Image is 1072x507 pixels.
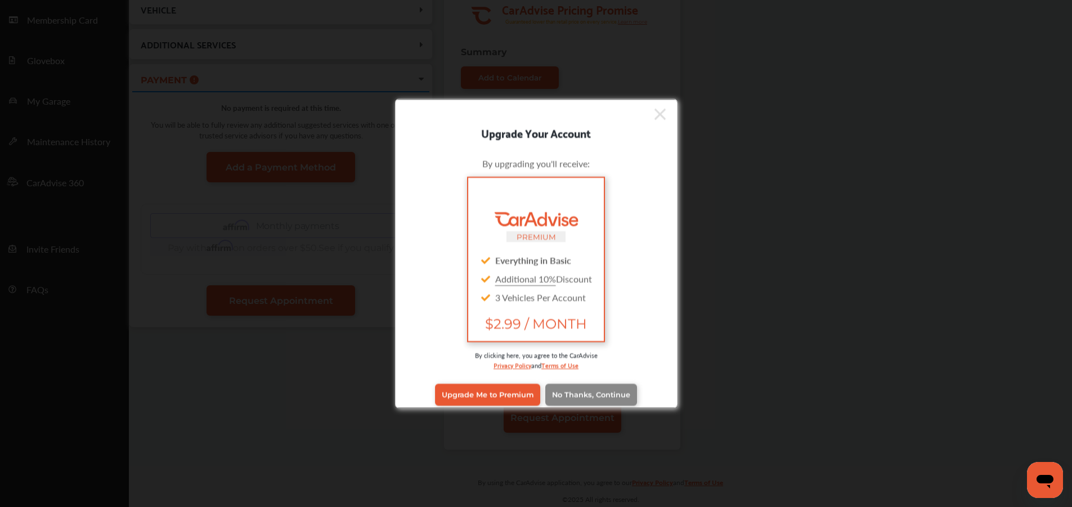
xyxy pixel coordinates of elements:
[494,359,531,370] a: Privacy Policy
[517,232,556,241] small: PREMIUM
[495,253,571,266] strong: Everything in Basic
[477,288,594,306] div: 3 Vehicles Per Account
[541,359,578,370] a: Terms of Use
[477,315,594,331] span: $2.99 / MONTH
[435,384,540,405] a: Upgrade Me to Premium
[412,350,660,381] div: By clicking here, you agree to the CarAdvise and
[442,391,533,399] span: Upgrade Me to Premium
[545,384,637,405] a: No Thanks, Continue
[1027,462,1063,498] iframe: Button to launch messaging window
[396,123,677,141] div: Upgrade Your Account
[412,156,660,169] div: By upgrading you'll receive:
[495,272,592,285] span: Discount
[495,272,556,285] u: Additional 10%
[552,391,630,399] span: No Thanks, Continue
